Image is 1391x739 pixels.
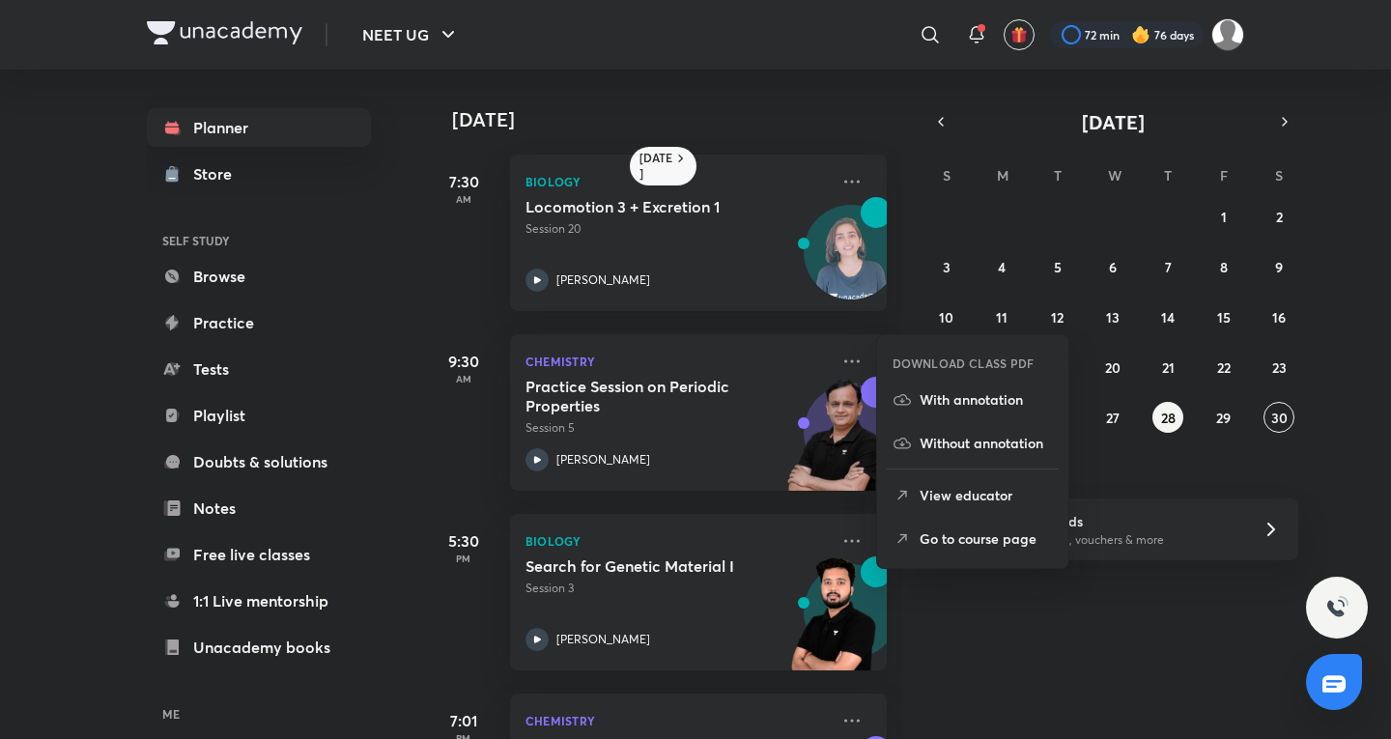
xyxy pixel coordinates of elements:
a: Tests [147,350,371,388]
button: August 9, 2025 [1263,251,1294,282]
p: Session 20 [525,220,829,238]
abbr: Tuesday [1054,166,1062,185]
p: Biology [525,529,829,553]
h5: Practice Session on Periodic Properties [525,377,766,415]
p: AM [425,193,502,205]
a: Notes [147,489,371,527]
abbr: August 30, 2025 [1271,409,1288,427]
button: August 1, 2025 [1208,201,1239,232]
p: AM [425,373,502,384]
button: August 10, 2025 [931,301,962,332]
button: August 29, 2025 [1208,402,1239,433]
p: With annotation [920,389,1053,410]
a: Doubts & solutions [147,442,371,481]
a: Free live classes [147,535,371,574]
button: August 5, 2025 [1042,251,1073,282]
button: August 16, 2025 [1263,301,1294,332]
abbr: August 6, 2025 [1109,258,1117,276]
abbr: August 28, 2025 [1161,409,1176,427]
button: avatar [1004,19,1035,50]
a: Practice [147,303,371,342]
h6: DOWNLOAD CLASS PDF [893,355,1035,372]
abbr: August 12, 2025 [1051,308,1064,327]
h6: ME [147,697,371,730]
abbr: August 8, 2025 [1220,258,1228,276]
button: August 13, 2025 [1097,301,1128,332]
button: August 3, 2025 [931,251,962,282]
abbr: August 29, 2025 [1216,409,1231,427]
div: Store [193,162,243,185]
abbr: August 27, 2025 [1106,409,1120,427]
button: August 4, 2025 [986,251,1017,282]
abbr: August 4, 2025 [998,258,1006,276]
h5: Search for Genetic Material I [525,556,766,576]
p: [PERSON_NAME] [556,451,650,469]
p: Session 3 [525,580,829,597]
button: August 23, 2025 [1263,352,1294,383]
abbr: August 1, 2025 [1221,208,1227,226]
p: Chemistry [525,350,829,373]
button: August 27, 2025 [1097,402,1128,433]
abbr: August 13, 2025 [1106,308,1120,327]
p: Win a laptop, vouchers & more [1002,531,1239,549]
p: Go to course page [920,528,1053,549]
h5: Locomotion 3 + Excretion 1 [525,197,766,216]
img: ttu [1325,596,1348,619]
p: Biology [525,170,829,193]
button: August 8, 2025 [1208,251,1239,282]
abbr: Monday [997,166,1008,185]
abbr: August 21, 2025 [1162,358,1175,377]
abbr: August 23, 2025 [1272,358,1287,377]
h6: Refer friends [1002,511,1239,531]
img: streak [1131,25,1150,44]
abbr: August 3, 2025 [943,258,951,276]
a: Playlist [147,396,371,435]
a: Browse [147,257,371,296]
button: August 7, 2025 [1152,251,1183,282]
abbr: Saturday [1275,166,1283,185]
button: August 20, 2025 [1097,352,1128,383]
h6: [DATE] [639,151,673,182]
h5: 9:30 [425,350,502,373]
button: August 6, 2025 [1097,251,1128,282]
button: August 28, 2025 [1152,402,1183,433]
a: Unacademy books [147,628,371,667]
button: August 2, 2025 [1263,201,1294,232]
p: [PERSON_NAME] [556,631,650,648]
h6: SELF STUDY [147,224,371,257]
button: August 15, 2025 [1208,301,1239,332]
img: avatar [1010,26,1028,43]
abbr: Wednesday [1108,166,1121,185]
img: unacademy [781,556,887,690]
img: Avatar [805,215,897,308]
button: August 11, 2025 [986,301,1017,332]
span: [DATE] [1082,109,1145,135]
abbr: August 16, 2025 [1272,308,1286,327]
abbr: August 10, 2025 [939,308,953,327]
h4: [DATE] [452,108,906,131]
img: unacademy [781,377,887,510]
a: Store [147,155,371,193]
button: August 12, 2025 [1042,301,1073,332]
abbr: August 2, 2025 [1276,208,1283,226]
abbr: August 11, 2025 [996,308,1008,327]
abbr: August 5, 2025 [1054,258,1062,276]
h5: 7:01 [425,709,502,732]
a: 1:1 Live mentorship [147,582,371,620]
img: Kushagra Singh [1211,18,1244,51]
button: August 22, 2025 [1208,352,1239,383]
abbr: August 15, 2025 [1217,308,1231,327]
h5: 5:30 [425,529,502,553]
button: August 14, 2025 [1152,301,1183,332]
p: View educator [920,485,1053,505]
a: Planner [147,108,371,147]
p: [PERSON_NAME] [556,271,650,289]
button: [DATE] [954,108,1271,135]
p: PM [425,553,502,564]
p: Session 5 [525,419,829,437]
abbr: Friday [1220,166,1228,185]
abbr: August 22, 2025 [1217,358,1231,377]
button: August 21, 2025 [1152,352,1183,383]
h5: 7:30 [425,170,502,193]
p: Chemistry [525,709,829,732]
